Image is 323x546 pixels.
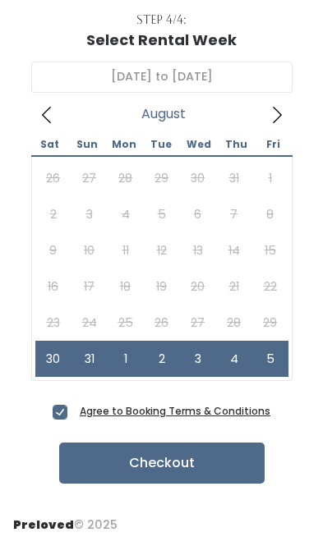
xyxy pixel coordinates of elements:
h1: Select Rental Week [86,32,237,48]
div: © 2025 [13,503,118,534]
span: Fri [255,140,292,149]
span: September 2, 2025 [144,341,180,377]
span: Sat [31,140,68,149]
span: September 5, 2025 [252,341,288,377]
span: September 1, 2025 [108,341,144,377]
a: Agree to Booking Terms & Conditions [80,404,270,418]
span: Preloved [13,516,74,533]
span: August 31, 2025 [72,341,108,377]
input: Select week [31,62,293,93]
span: September 3, 2025 [180,341,216,377]
span: August 30, 2025 [35,341,72,377]
span: September 4, 2025 [216,341,252,377]
span: Mon [105,140,142,149]
span: Tue [143,140,180,149]
span: Thu [218,140,255,149]
span: Sun [68,140,105,149]
div: Step 4/4: [136,11,187,29]
span: August [141,111,186,117]
button: Checkout [59,443,265,484]
span: Wed [180,140,217,149]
